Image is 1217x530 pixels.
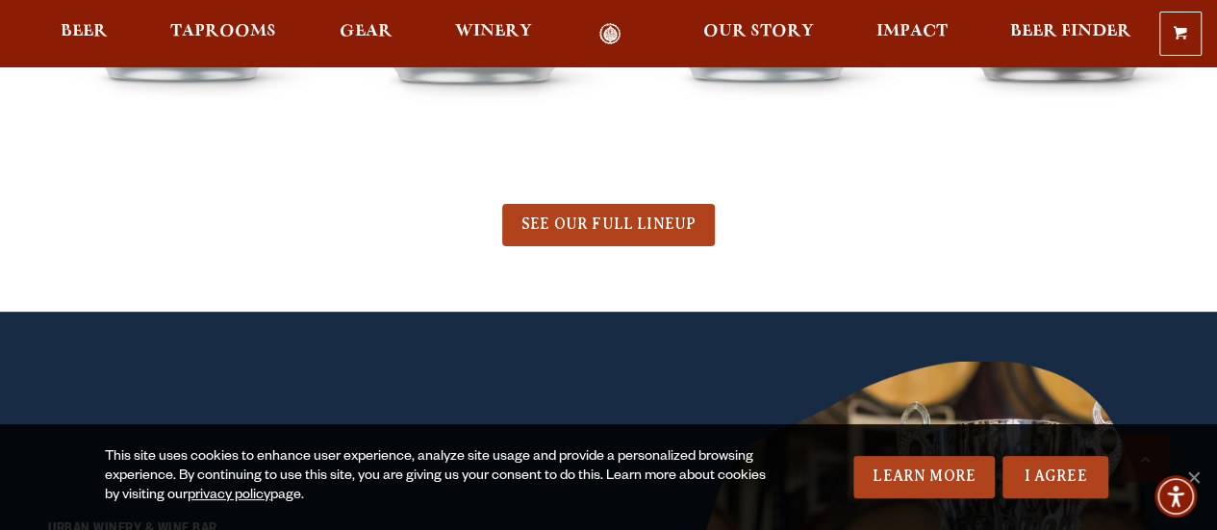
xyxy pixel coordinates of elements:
span: Impact [876,24,948,39]
a: Beer Finder [998,23,1144,45]
a: SEE OUR FULL LINEUP [502,204,715,246]
a: Our Story [691,23,826,45]
span: Taprooms [170,24,276,39]
a: Learn More [853,456,995,498]
a: Beer [48,23,120,45]
div: Accessibility Menu [1154,475,1197,517]
div: This site uses cookies to enhance user experience, analyze site usage and provide a personalized ... [105,448,777,506]
span: Beer [61,24,108,39]
span: Gear [340,24,393,39]
a: privacy policy [188,489,270,504]
a: Odell Home [574,23,647,45]
a: I Agree [1002,456,1108,498]
span: Our Story [703,24,814,39]
a: Impact [864,23,960,45]
span: Winery [455,24,532,39]
a: Taprooms [158,23,289,45]
span: Beer Finder [1010,24,1131,39]
a: Gear [327,23,405,45]
a: Winery [443,23,545,45]
span: SEE OUR FULL LINEUP [521,215,696,233]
